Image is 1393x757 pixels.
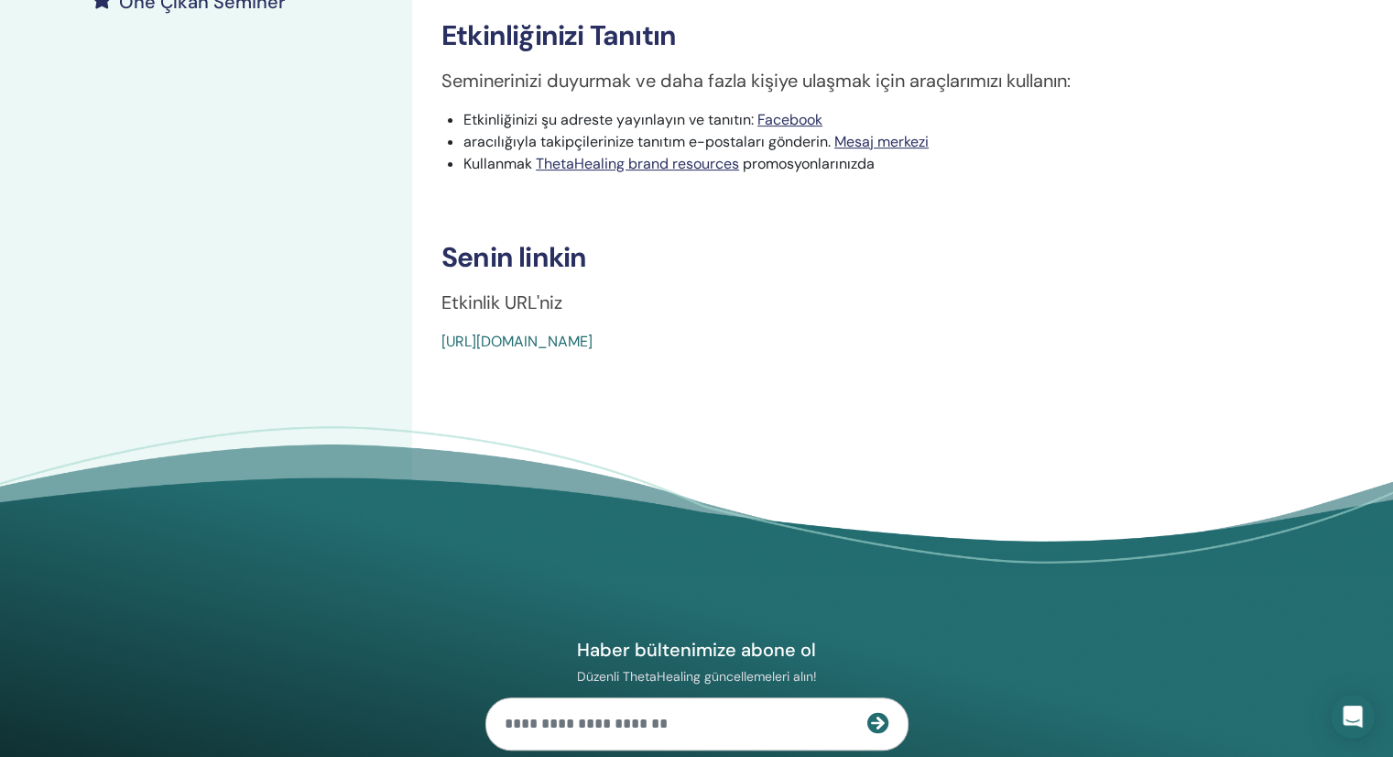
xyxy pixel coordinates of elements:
[757,110,822,129] a: Facebook
[441,289,1311,316] p: Etkinlik URL'niz
[441,241,1311,274] h3: Senin linkin
[463,153,1311,175] li: Kullanmak promosyonlarınızda
[463,131,1311,153] li: aracılığıyla takipçilerinize tanıtım e-postaları gönderin.
[536,154,739,173] a: ThetaHealing brand resources
[463,109,1311,131] li: Etkinliğinizi şu adreste yayınlayın ve tanıtın:
[1331,695,1375,739] div: Open Intercom Messenger
[485,638,909,662] h4: Haber bültenimize abone ol
[441,19,1311,52] h3: Etkinliğinizi Tanıtın
[441,332,593,351] a: [URL][DOMAIN_NAME]
[485,668,909,685] p: Düzenli ThetaHealing güncellemeleri alın!
[441,67,1311,94] p: Seminerinizi duyurmak ve daha fazla kişiye ulaşmak için araçlarımızı kullanın:
[834,132,929,151] a: Mesaj merkezi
